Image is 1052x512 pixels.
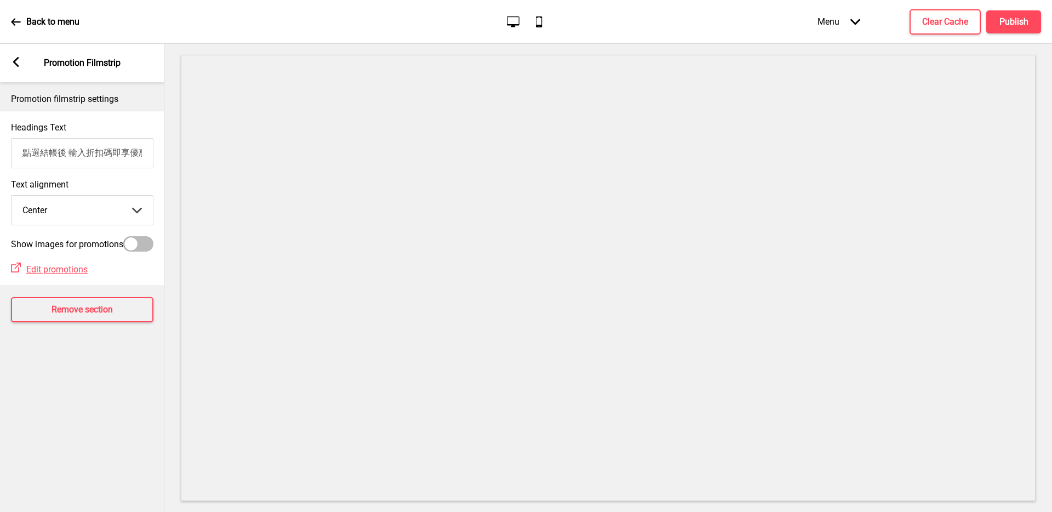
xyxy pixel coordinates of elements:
a: Edit promotions [21,264,88,275]
p: Promotion filmstrip settings [11,93,153,105]
p: Promotion Filmstrip [44,57,121,69]
span: Edit promotions [26,264,88,275]
a: Back to menu [11,7,79,37]
label: Show images for promotions [11,239,123,249]
label: Text alignment [11,179,153,190]
button: Clear Cache [910,9,981,35]
div: Menu [807,5,871,38]
h4: Clear Cache [922,16,968,28]
p: Back to menu [26,16,79,28]
button: Remove section [11,297,153,322]
label: Headings Text [11,122,66,133]
button: Publish [986,10,1041,33]
h4: Publish [999,16,1028,28]
h4: Remove section [52,304,113,316]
